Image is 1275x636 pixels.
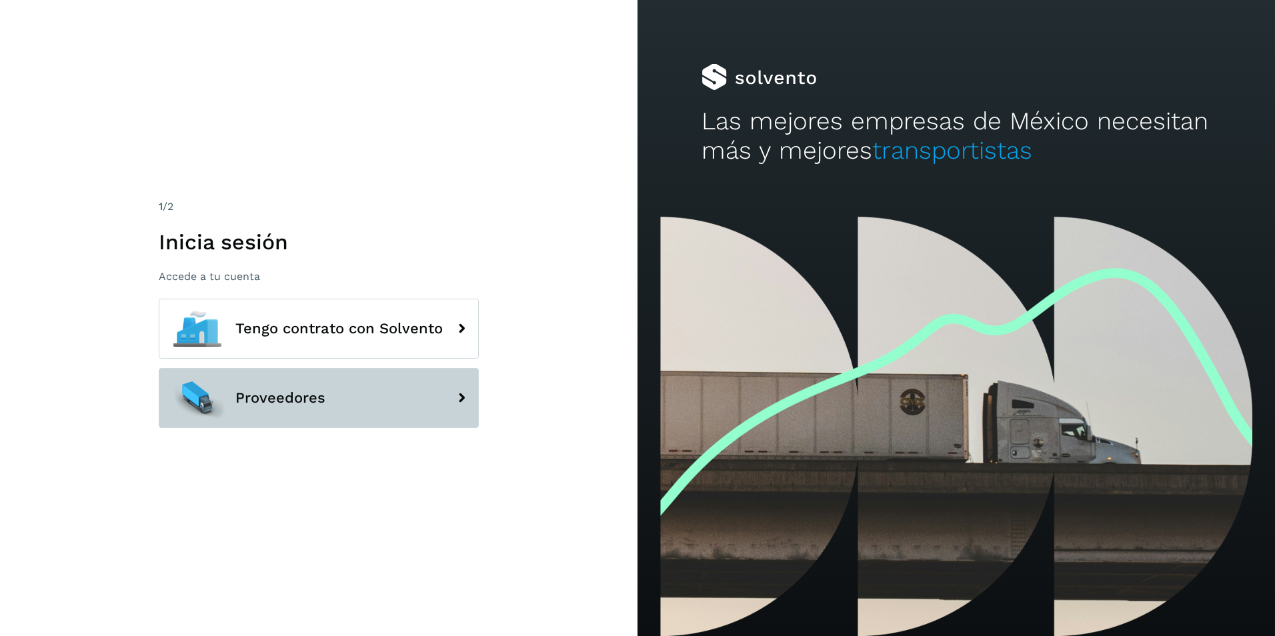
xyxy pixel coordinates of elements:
[159,199,479,215] div: /2
[159,299,479,359] button: Tengo contrato con Solvento
[159,368,479,428] button: Proveedores
[235,321,443,337] span: Tengo contrato con Solvento
[872,136,1032,165] span: transportistas
[702,107,1212,166] h2: Las mejores empresas de México necesitan más y mejores
[159,270,479,283] p: Accede a tu cuenta
[159,229,479,255] h1: Inicia sesión
[235,390,325,406] span: Proveedores
[159,200,163,213] span: 1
